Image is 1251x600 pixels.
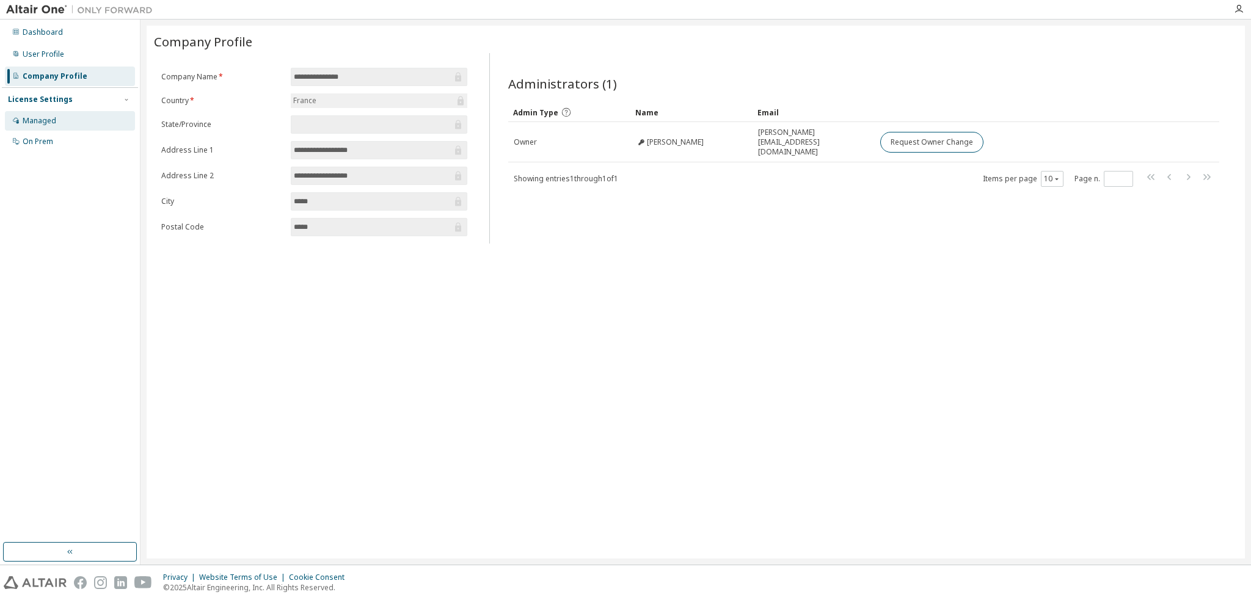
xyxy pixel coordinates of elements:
label: Postal Code [161,222,283,232]
img: instagram.svg [94,576,107,589]
div: Managed [23,116,56,126]
span: Owner [514,137,537,147]
div: Website Terms of Use [199,573,289,582]
div: License Settings [8,95,73,104]
img: altair_logo.svg [4,576,67,589]
span: Admin Type [513,107,558,118]
div: Name [635,103,748,122]
img: facebook.svg [74,576,87,589]
span: [PERSON_NAME][EMAIL_ADDRESS][DOMAIN_NAME] [758,128,869,157]
span: Page n. [1074,171,1133,187]
div: Cookie Consent [289,573,352,582]
span: Administrators (1) [508,75,617,92]
div: France [291,93,467,108]
div: Dashboard [23,27,63,37]
label: Country [161,96,283,106]
div: Company Profile [23,71,87,81]
span: [PERSON_NAME] [647,137,704,147]
span: Company Profile [154,33,252,50]
p: © 2025 Altair Engineering, Inc. All Rights Reserved. [163,582,352,593]
span: Showing entries 1 through 1 of 1 [514,173,618,184]
button: Request Owner Change [880,132,983,153]
div: Privacy [163,573,199,582]
label: City [161,197,283,206]
div: Email [757,103,870,122]
div: On Prem [23,137,53,146]
div: France [291,94,318,107]
label: Address Line 1 [161,145,283,155]
img: Altair One [6,4,159,16]
div: User Profile [23,49,64,59]
label: Company Name [161,72,283,82]
img: linkedin.svg [114,576,127,589]
span: Items per page [983,171,1063,187]
label: State/Province [161,120,283,129]
button: 10 [1044,174,1060,184]
label: Address Line 2 [161,171,283,181]
img: youtube.svg [134,576,152,589]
